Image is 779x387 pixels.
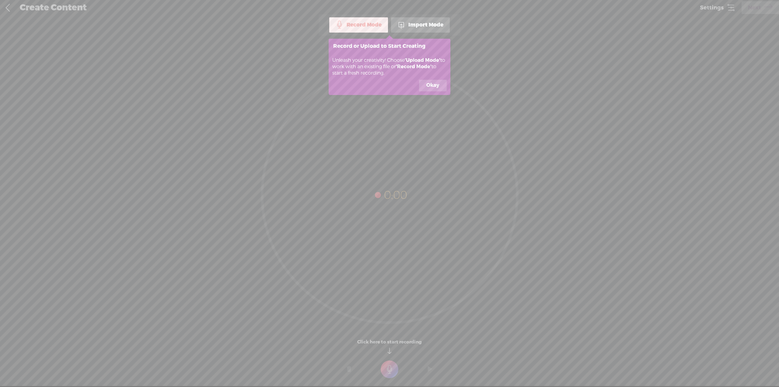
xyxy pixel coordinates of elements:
[391,17,450,33] div: Import Mode
[329,54,450,80] div: Unleash your creativity! Choose to work with an existing file or to start a fresh recording.
[333,43,446,49] h3: Record or Upload to Start Creating
[405,57,440,63] b: 'Upload Mode'
[419,80,447,91] button: Okay
[396,63,431,70] b: 'Record Mode'
[329,17,388,33] div: Record Mode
